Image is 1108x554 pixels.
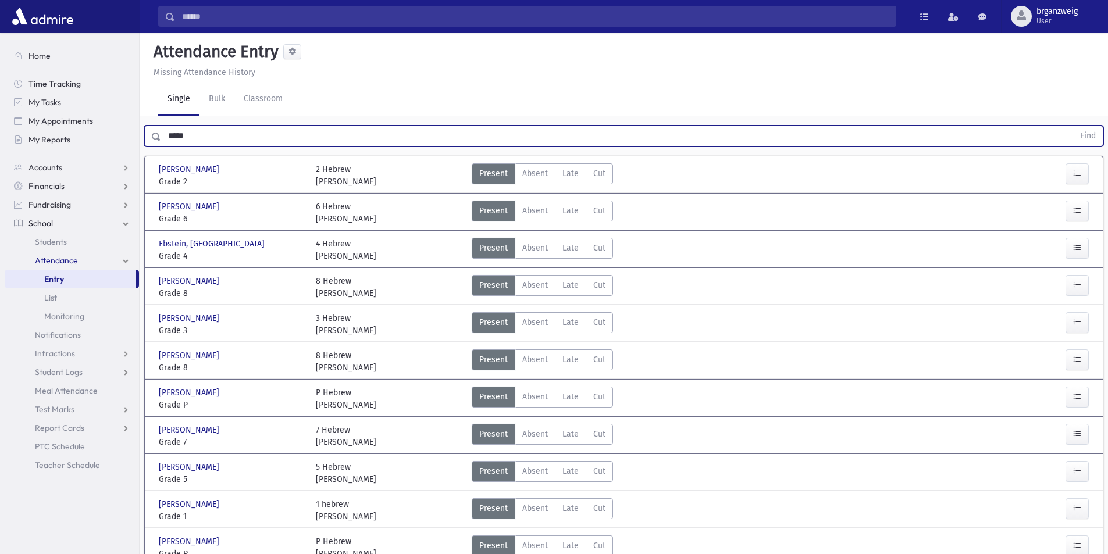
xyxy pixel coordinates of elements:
[5,93,139,112] a: My Tasks
[479,205,508,217] span: Present
[5,400,139,419] a: Test Marks
[472,349,613,374] div: AttTypes
[479,353,508,366] span: Present
[28,78,81,89] span: Time Tracking
[5,251,139,270] a: Attendance
[159,201,222,213] span: [PERSON_NAME]
[316,275,376,299] div: 8 Hebrew [PERSON_NAME]
[234,83,292,116] a: Classroom
[522,465,548,477] span: Absent
[316,312,376,337] div: 3 Hebrew [PERSON_NAME]
[5,288,139,307] a: List
[522,167,548,180] span: Absent
[593,316,605,328] span: Cut
[159,362,304,374] span: Grade 8
[522,428,548,440] span: Absent
[562,167,579,180] span: Late
[35,460,100,470] span: Teacher Schedule
[28,199,71,210] span: Fundraising
[1036,16,1078,26] span: User
[28,162,62,173] span: Accounts
[5,130,139,149] a: My Reports
[316,387,376,411] div: P Hebrew [PERSON_NAME]
[472,201,613,225] div: AttTypes
[316,238,376,262] div: 4 Hebrew [PERSON_NAME]
[562,502,579,514] span: Late
[28,116,93,126] span: My Appointments
[159,349,222,362] span: [PERSON_NAME]
[479,279,508,291] span: Present
[562,242,579,254] span: Late
[479,391,508,403] span: Present
[562,205,579,217] span: Late
[159,213,304,225] span: Grade 6
[479,428,508,440] span: Present
[159,436,304,448] span: Grade 7
[472,238,613,262] div: AttTypes
[472,424,613,448] div: AttTypes
[472,387,613,411] div: AttTypes
[35,255,78,266] span: Attendance
[562,539,579,552] span: Late
[1073,126,1103,146] button: Find
[35,367,83,377] span: Student Logs
[28,51,51,61] span: Home
[154,67,255,77] u: Missing Attendance History
[472,461,613,485] div: AttTypes
[35,348,75,359] span: Infractions
[562,316,579,328] span: Late
[5,326,139,344] a: Notifications
[593,391,605,403] span: Cut
[5,419,139,437] a: Report Cards
[159,498,222,510] span: [PERSON_NAME]
[159,250,304,262] span: Grade 4
[159,163,222,176] span: [PERSON_NAME]
[593,167,605,180] span: Cut
[159,176,304,188] span: Grade 2
[149,42,279,62] h5: Attendance Entry
[28,134,70,145] span: My Reports
[5,195,139,214] a: Fundraising
[5,270,136,288] a: Entry
[1036,7,1078,16] span: brganzweig
[593,465,605,477] span: Cut
[159,287,304,299] span: Grade 8
[35,237,67,247] span: Students
[479,539,508,552] span: Present
[35,385,98,396] span: Meal Attendance
[159,312,222,324] span: [PERSON_NAME]
[479,242,508,254] span: Present
[5,158,139,177] a: Accounts
[5,437,139,456] a: PTC Schedule
[593,502,605,514] span: Cut
[316,461,376,485] div: 5 Hebrew [PERSON_NAME]
[35,441,85,452] span: PTC Schedule
[479,502,508,514] span: Present
[35,423,84,433] span: Report Cards
[316,201,376,225] div: 6 Hebrew [PERSON_NAME]
[158,83,199,116] a: Single
[5,112,139,130] a: My Appointments
[316,163,376,188] div: 2 Hebrew [PERSON_NAME]
[522,539,548,552] span: Absent
[562,428,579,440] span: Late
[472,498,613,523] div: AttTypes
[159,238,267,250] span: Ebstein, [GEOGRAPHIC_DATA]
[316,498,376,523] div: 1 hebrew [PERSON_NAME]
[562,279,579,291] span: Late
[5,177,139,195] a: Financials
[5,47,139,65] a: Home
[522,316,548,328] span: Absent
[44,311,84,321] span: Monitoring
[199,83,234,116] a: Bulk
[159,399,304,411] span: Grade P
[522,205,548,217] span: Absent
[44,292,57,303] span: List
[472,312,613,337] div: AttTypes
[5,214,139,233] a: School
[159,535,222,548] span: [PERSON_NAME]
[479,167,508,180] span: Present
[159,510,304,523] span: Grade 1
[5,363,139,381] a: Student Logs
[522,353,548,366] span: Absent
